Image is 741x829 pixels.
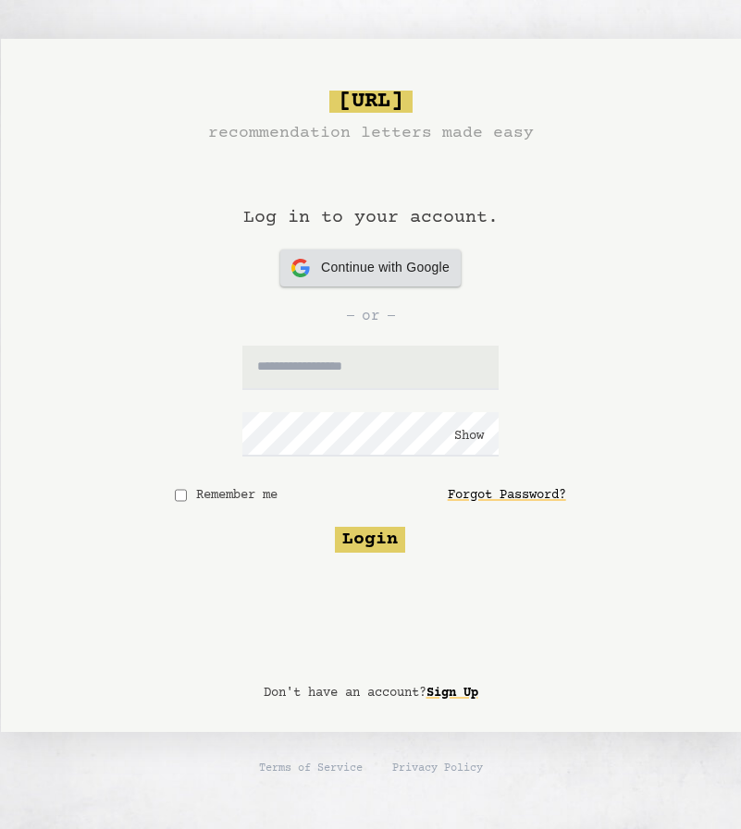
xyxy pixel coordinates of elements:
a: Terms of Service [259,762,363,776]
p: Don't have an account? [264,684,478,702]
button: Show [454,427,484,445]
a: Forgot Password? [448,479,566,512]
span: or [362,305,380,327]
h1: Log in to your account. [243,146,499,250]
a: Privacy Policy [392,762,483,776]
button: Login [335,527,405,553]
h3: recommendation letters made easy [208,120,534,146]
label: Remember me [194,486,278,505]
span: [URL] [329,91,413,113]
button: Continue with Google [280,250,461,286]
a: Sign Up [426,678,478,708]
span: Continue with Google [321,258,450,277]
